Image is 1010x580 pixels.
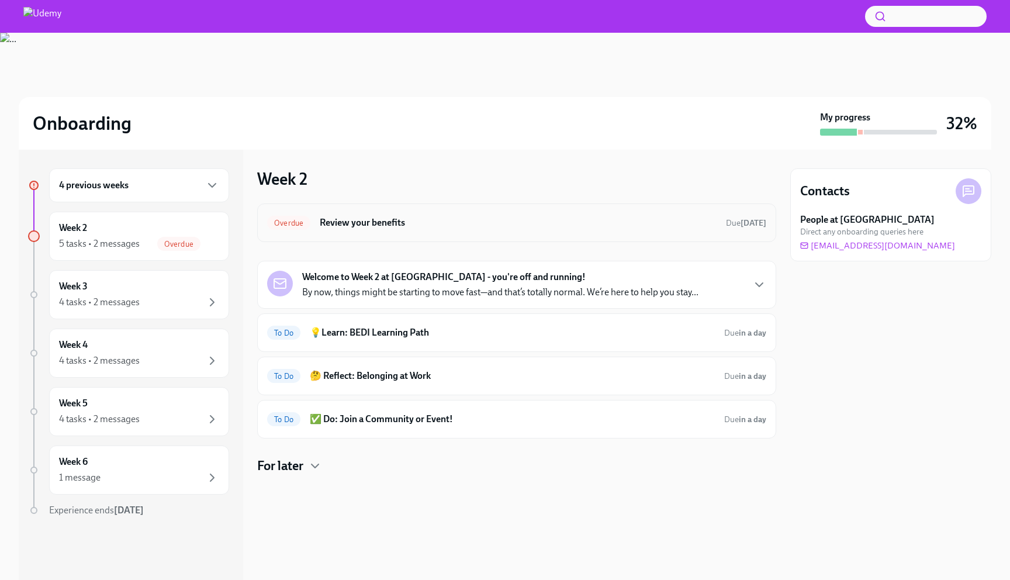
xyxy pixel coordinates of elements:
h6: 💡Learn: BEDI Learning Path [310,326,715,339]
div: 4 tasks • 2 messages [59,296,140,309]
span: Due [726,218,766,228]
h6: Week 2 [59,222,87,234]
a: To Do🤔 Reflect: Belonging at WorkDuein a day [267,367,766,385]
div: 4 tasks • 2 messages [59,413,140,426]
a: Week 34 tasks • 2 messages [28,270,229,319]
span: September 6th, 2025 10:00 [724,414,766,425]
a: Week 44 tasks • 2 messages [28,329,229,378]
span: To Do [267,415,300,424]
strong: in a day [739,415,766,424]
h6: Week 5 [59,397,88,410]
h3: Week 2 [257,168,307,189]
h6: Week 3 [59,280,88,293]
strong: My progress [820,111,870,124]
h6: 🤔 Reflect: Belonging at Work [310,370,715,382]
h6: 4 previous weeks [59,179,129,192]
strong: Welcome to Week 2 at [GEOGRAPHIC_DATA] - you're off and running! [302,271,586,284]
div: 1 message [59,471,101,484]
span: Overdue [267,219,310,227]
a: [EMAIL_ADDRESS][DOMAIN_NAME] [800,240,955,251]
a: Week 25 tasks • 2 messagesOverdue [28,212,229,261]
p: By now, things might be starting to move fast—and that’s totally normal. We’re here to help you s... [302,286,698,299]
h4: For later [257,457,303,475]
strong: in a day [739,328,766,338]
h2: Onboarding [33,112,132,135]
a: Week 61 message [28,446,229,495]
h6: ✅ Do: Join a Community or Event! [310,413,715,426]
a: To Do💡Learn: BEDI Learning PathDuein a day [267,323,766,342]
strong: [DATE] [741,218,766,228]
a: Week 54 tasks • 2 messages [28,387,229,436]
span: Due [724,415,766,424]
div: 5 tasks • 2 messages [59,237,140,250]
h6: Week 6 [59,455,88,468]
div: For later [257,457,776,475]
span: To Do [267,372,300,381]
a: To Do✅ Do: Join a Community or Event!Duein a day [267,410,766,429]
span: Due [724,371,766,381]
span: Overdue [157,240,200,248]
strong: People at [GEOGRAPHIC_DATA] [800,213,935,226]
span: September 6th, 2025 10:00 [724,327,766,339]
span: September 4th, 2025 10:00 [726,217,766,229]
span: Due [724,328,766,338]
h3: 32% [946,113,977,134]
h6: Week 4 [59,339,88,351]
strong: in a day [739,371,766,381]
strong: [DATE] [114,505,144,516]
span: September 6th, 2025 10:00 [724,371,766,382]
span: Direct any onboarding queries here [800,226,923,237]
img: Udemy [23,7,61,26]
a: OverdueReview your benefitsDue[DATE] [267,213,766,232]
span: To Do [267,329,300,337]
h6: Review your benefits [320,216,717,229]
div: 4 previous weeks [49,168,229,202]
h4: Contacts [800,182,850,200]
div: 4 tasks • 2 messages [59,354,140,367]
span: Experience ends [49,505,144,516]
